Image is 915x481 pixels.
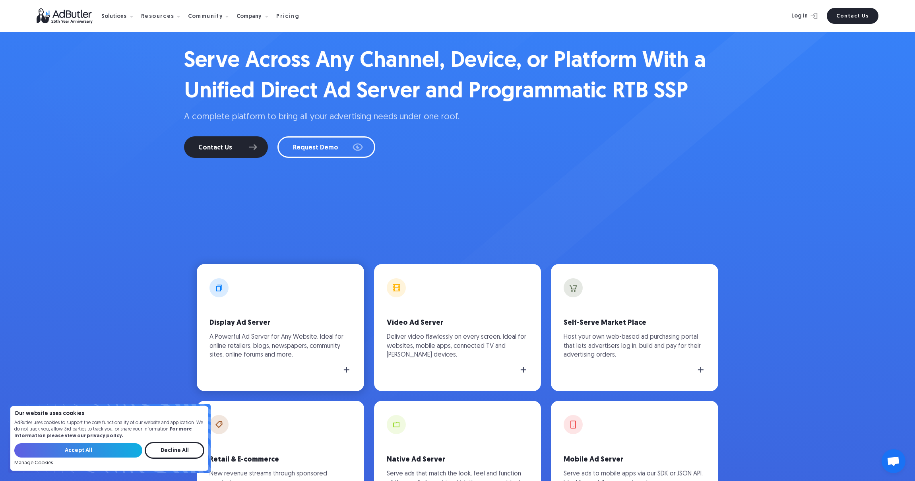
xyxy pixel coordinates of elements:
h3: Video Ad Server [387,318,529,328]
div: Company [237,4,275,29]
h3: Self-Serve Market Place [564,318,706,328]
a: Contact Us [827,8,878,24]
p: Host your own web-based ad purchasing portal that lets advertisers log in, build and pay for thei... [564,333,706,359]
a: Pricing [276,12,306,19]
h1: Serve Across Any Channel, Device, or Platform With a Unified Direct Ad Server and Programmatic RT... [184,46,731,107]
input: Decline All [145,442,204,459]
p: AdButler uses cookies to support the core functionality of our website and application. We do not... [14,420,204,440]
a: Manage Cookies [14,460,53,466]
div: Resources [141,14,174,19]
h4: Our website uses cookies [14,411,204,417]
input: Accept All [14,443,142,458]
p: Deliver video flawlessly on every screen. Ideal for websites, mobile apps, connected TV and [PERS... [387,333,529,359]
p: A Powerful Ad Server for Any Website. Ideal for online retailers, blogs, newspapers, community si... [209,333,351,359]
h3: Mobile Ad Server [564,455,706,465]
a: Request Demo [277,136,375,158]
form: Email Form [14,442,204,466]
div: Resources [141,4,186,29]
a: Open chat [882,449,905,473]
div: Community [188,4,235,29]
a: Self-Serve Market Place Host your own web-based ad purchasing portal that lets advertisers log in... [551,264,718,391]
h3: Native Ad Server [387,455,529,465]
h3: Display Ad Server [209,318,351,328]
div: Community [188,14,223,19]
a: Log In [770,8,822,24]
a: Video Ad Server Deliver video flawlessly on every screen. Ideal for websites, mobile apps, connec... [374,264,541,391]
a: Display Ad Server A Powerful Ad Server for Any Website. Ideal for online retailers, blogs, newspa... [197,264,364,391]
h3: Retail & E-commerce [209,455,351,465]
div: Solutions [101,4,140,29]
div: Solutions [101,14,126,19]
div: Company [237,14,262,19]
a: Contact Us [184,136,268,158]
p: A complete platform to bring all your advertising needs under one roof. [184,111,731,124]
div: Pricing [276,14,299,19]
